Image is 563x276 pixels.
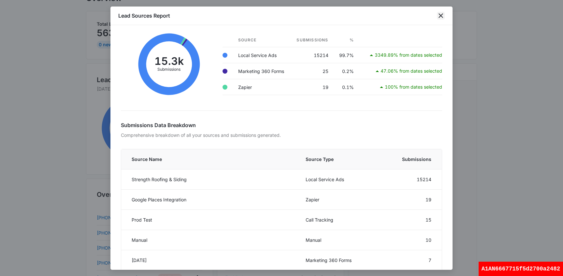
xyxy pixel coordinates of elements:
[385,85,442,89] p: 100% from dates selected
[298,230,379,250] td: Manual
[334,33,359,47] th: %
[479,262,563,276] div: A1AN6667715f5d2700a2482
[233,79,291,95] td: Zapier
[118,12,170,20] h1: Lead Sources Report
[290,47,333,63] td: 15214
[290,33,333,47] th: Submissions
[306,156,371,163] span: Source Type
[121,230,298,250] td: Manual
[298,190,379,210] td: Zapier
[334,63,359,79] td: 0.2%
[298,169,379,190] td: Local Service Ads
[379,210,442,230] td: 15
[290,79,333,95] td: 19
[121,132,442,138] p: Comprehensive breakdown of all your sources and submissions generated.
[121,250,298,270] td: [DATE]
[375,53,442,57] p: 3349.89% from dates selected
[298,210,379,230] td: Call Tracking
[233,63,291,79] td: Marketing 360 Forms
[334,79,359,95] td: 0.1%
[298,250,379,270] td: Marketing 360 Forms
[387,156,431,163] span: Submissions
[437,12,445,20] button: close
[379,190,442,210] td: 19
[233,47,291,63] td: Local Service Ads
[381,69,442,73] p: 47.06% from dates selected
[379,169,442,190] td: 15214
[121,169,298,190] td: Strength Roofing & Siding
[121,121,442,129] h2: Submissions Data Breakdown
[121,210,298,230] td: Prod Test
[334,47,359,63] td: 99.7%
[379,230,442,250] td: 10
[233,33,291,47] th: Source
[121,190,298,210] td: Google Places Integration
[290,63,333,79] td: 25
[379,250,442,270] td: 7
[132,156,290,163] span: Source Name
